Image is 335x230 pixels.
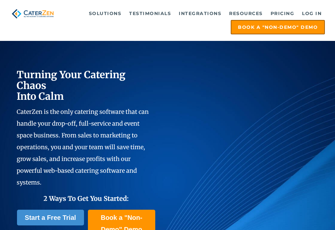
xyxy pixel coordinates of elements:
img: caterzen [10,7,55,21]
a: Solutions [86,7,125,20]
a: Pricing [267,7,298,20]
a: Book a "Non-Demo" Demo [231,20,325,34]
div: Navigation Menu [64,7,325,34]
span: CaterZen is the only catering software that can handle your drop-off, full-service and event spac... [17,108,149,186]
a: Integrations [176,7,225,20]
a: Log in [299,7,325,20]
a: Start a Free Trial [17,210,84,225]
span: 2 Ways To Get You Started: [43,194,129,203]
span: Turning Your Catering Chaos Into Calm [17,68,126,102]
a: Testimonials [126,7,174,20]
a: Resources [226,7,266,20]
